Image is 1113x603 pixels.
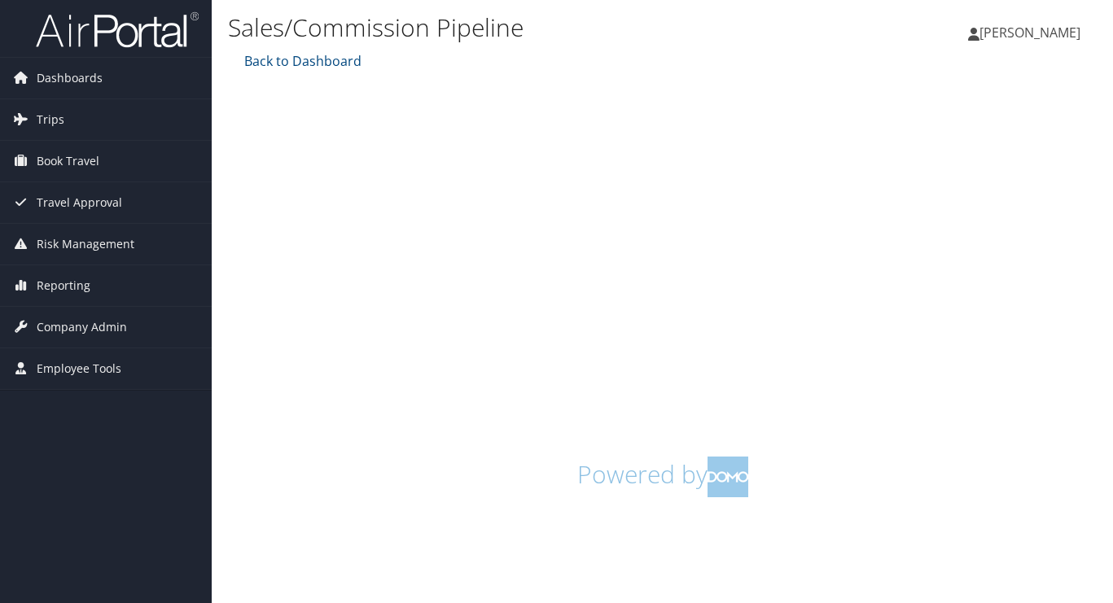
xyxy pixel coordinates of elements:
span: Dashboards [37,58,103,98]
span: Reporting [37,265,90,306]
span: Trips [37,99,64,140]
h1: Powered by [240,457,1085,497]
span: Travel Approval [37,182,122,223]
img: airportal-logo.png [36,11,199,49]
span: Company Admin [37,307,127,347]
img: domo-logo.png [708,457,748,497]
span: Risk Management [37,224,134,264]
span: Employee Tools [37,348,121,389]
span: [PERSON_NAME] [979,24,1080,42]
h1: Sales/Commission Pipeline [228,11,807,45]
a: Back to Dashboard [240,52,362,70]
span: Book Travel [37,141,99,181]
a: [PERSON_NAME] [968,8,1097,57]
